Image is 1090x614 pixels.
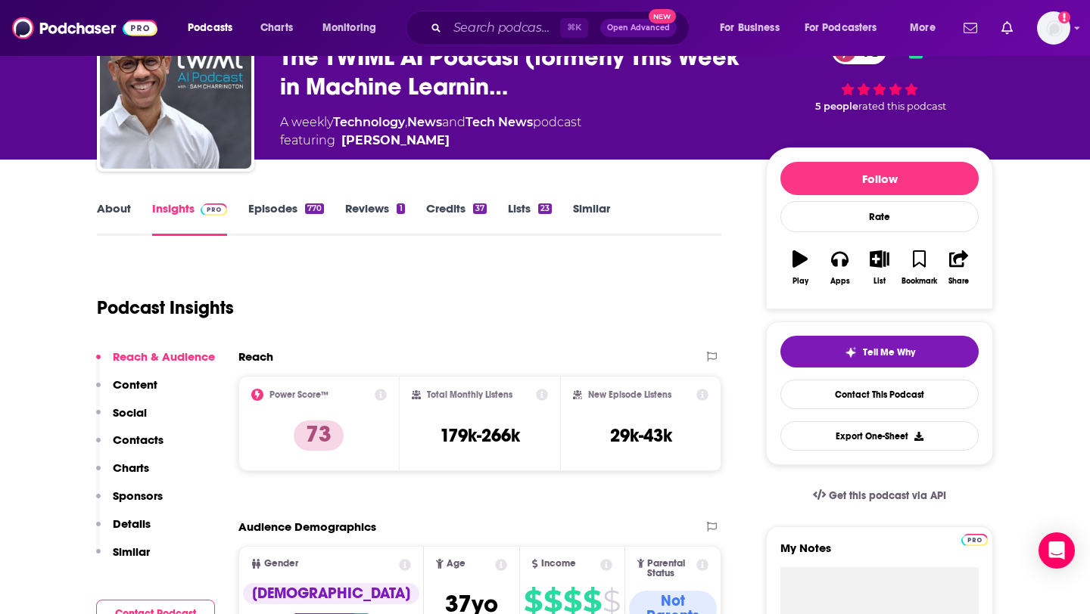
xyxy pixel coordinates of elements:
button: Play [780,240,820,295]
span: Get this podcast via API [829,489,946,502]
span: For Podcasters [805,17,877,39]
button: Content [96,377,157,405]
a: Show notifications dropdown [995,15,1019,41]
button: Export One-Sheet [780,421,979,451]
button: Bookmark [899,240,939,295]
button: Open AdvancedNew [600,19,677,37]
div: Apps [830,277,850,286]
div: A weekly podcast [280,113,581,150]
div: 73 5 peoplerated this podcast [766,28,993,122]
p: Social [113,405,147,420]
span: Tell Me Why [863,346,915,358]
span: Charts [260,17,293,39]
a: Similar [573,201,610,236]
button: Contacts [96,433,163,460]
span: rated this podcast [858,101,946,112]
span: ⌘ K [560,18,588,38]
h2: Audience Demographics [238,519,376,534]
img: tell me why sparkle [845,346,857,358]
a: Show notifications dropdown [958,15,983,41]
a: Get this podcast via API [801,477,958,514]
a: News [407,115,442,129]
div: Rate [780,201,979,232]
span: 5 people [815,101,858,112]
button: Details [96,516,151,544]
div: 770 [305,203,324,214]
p: Sponsors [113,488,163,503]
div: 37 [473,203,487,214]
button: open menu [312,16,396,40]
a: InsightsPodchaser Pro [152,201,227,236]
p: Similar [113,544,150,559]
a: Sam Charrington [341,132,450,150]
div: List [874,277,886,286]
span: featuring [280,132,581,150]
div: 1 [397,203,404,214]
span: Gender [264,559,298,569]
label: My Notes [780,541,979,567]
img: User Profile [1037,11,1070,45]
span: Income [541,559,576,569]
span: $ [563,589,581,613]
h3: 179k-266k [440,424,520,447]
div: [DEMOGRAPHIC_DATA] [243,583,419,604]
button: Charts [96,460,149,488]
div: 23 [538,203,552,214]
h2: Power Score™ [269,389,329,400]
h2: Reach [238,349,273,364]
span: Podcasts [188,17,232,39]
button: open menu [795,16,899,40]
span: and [442,115,466,129]
h1: Podcast Insights [97,296,234,319]
button: open menu [709,16,799,40]
img: The TWIML AI Podcast (formerly This Week in Machine Learning & Artificial Intelligence) [100,17,251,169]
span: $ [524,589,542,613]
span: , [405,115,407,129]
span: $ [603,589,620,613]
div: Share [948,277,969,286]
p: Content [113,377,157,392]
a: Episodes770 [248,201,324,236]
a: Reviews1 [345,201,404,236]
p: Reach & Audience [113,349,215,364]
svg: Add a profile image [1058,11,1070,23]
a: About [97,201,131,236]
p: 73 [294,420,344,451]
a: Contact This Podcast [780,380,979,409]
button: Follow [780,162,979,195]
button: Show profile menu [1037,11,1070,45]
a: Lists23 [508,201,552,236]
span: Age [447,559,466,569]
div: Open Intercom Messenger [1039,532,1075,569]
img: Podchaser - Follow, Share and Rate Podcasts [12,14,157,42]
span: $ [583,589,601,613]
button: Apps [820,240,859,295]
button: Reach & Audience [96,349,215,377]
p: Details [113,516,151,531]
img: Podchaser Pro [961,534,988,546]
p: Charts [113,460,149,475]
button: open menu [899,16,955,40]
button: Social [96,405,147,433]
span: Monitoring [322,17,376,39]
button: List [860,240,899,295]
h3: 29k-43k [610,424,672,447]
button: tell me why sparkleTell Me Why [780,336,979,367]
button: Sponsors [96,488,163,516]
div: Play [793,277,808,286]
h2: New Episode Listens [588,389,671,400]
span: More [910,17,936,39]
div: Search podcasts, credits, & more... [420,11,704,45]
span: Open Advanced [607,24,670,32]
button: open menu [177,16,252,40]
p: Contacts [113,433,163,447]
a: Credits37 [426,201,487,236]
span: Parental Status [647,559,693,578]
a: Pro website [961,532,988,546]
h2: Total Monthly Listens [427,389,512,400]
button: Similar [96,544,150,572]
span: New [649,9,676,23]
span: Logged in as hopeksander1 [1037,11,1070,45]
